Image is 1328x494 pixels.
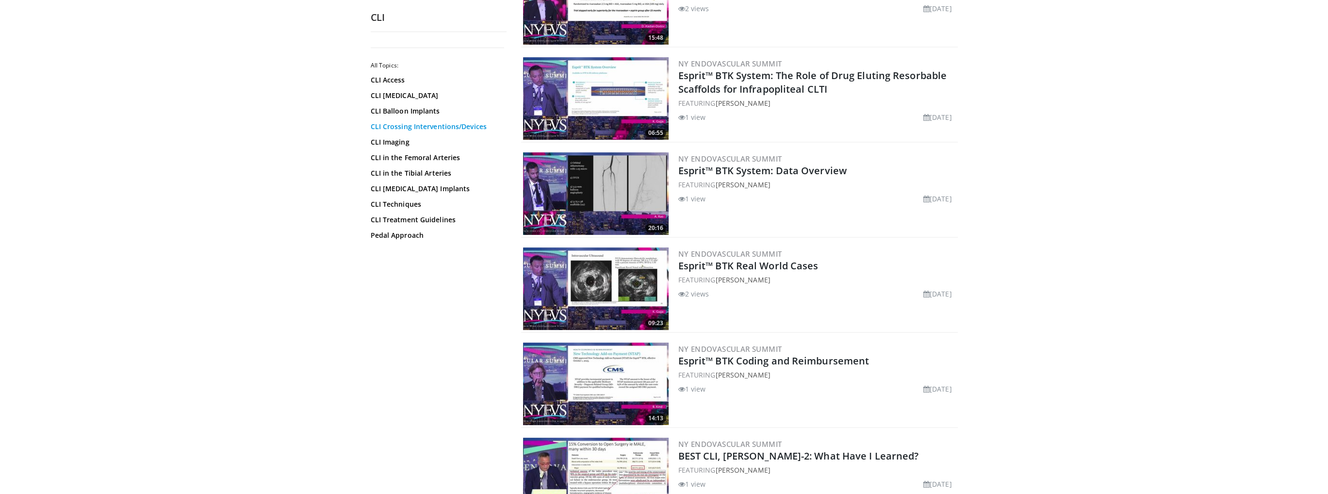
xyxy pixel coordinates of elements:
[678,465,956,475] div: FEATURING
[715,180,770,189] a: [PERSON_NAME]
[645,224,666,232] span: 20:16
[523,152,669,235] a: 20:16
[371,199,502,209] a: CLI Techniques
[678,439,782,449] a: NY Endovascular Summit
[371,91,502,100] a: CLI [MEDICAL_DATA]
[523,152,669,235] img: eec8e9de-3257-407a-a41f-54242d811539.300x170_q85_crop-smart_upscale.jpg
[678,354,869,367] a: Esprit™ BTK Coding and Reimbursement
[678,112,706,122] li: 1 view
[371,215,502,225] a: CLI Treatment Guidelines
[371,106,502,116] a: CLI Balloon Implants
[923,479,952,489] li: [DATE]
[678,384,706,394] li: 1 view
[371,11,507,24] h2: CLI
[678,249,782,259] a: NY Endovascular Summit
[523,57,669,140] a: 06:55
[371,168,502,178] a: CLI in the Tibial Arteries
[523,343,669,425] img: abb129b0-da86-4d75-9bc8-f253bbe39d8f.300x170_q85_crop-smart_upscale.jpg
[678,180,956,190] div: FEATURING
[923,384,952,394] li: [DATE]
[678,154,782,164] a: NY Endovascular Summit
[923,3,952,14] li: [DATE]
[645,33,666,42] span: 15:48
[678,259,819,272] a: Esprit™ BTK Real World Cases
[678,275,956,285] div: FEATURING
[523,343,669,425] a: 14:13
[645,319,666,328] span: 09:23
[715,99,770,108] a: [PERSON_NAME]
[678,164,847,177] a: Esprit™ BTK System: Data Overview
[715,465,770,475] a: [PERSON_NAME]
[715,370,770,379] a: [PERSON_NAME]
[923,194,952,204] li: [DATE]
[371,153,502,163] a: CLI in the Femoral Arteries
[678,69,947,96] a: Esprit™ BTK System: The Role of Drug Eluting Resorbable Scaffolds for Infrapopliteal CLTI
[645,414,666,423] span: 14:13
[678,98,956,108] div: FEATURING
[678,289,709,299] li: 2 views
[645,129,666,137] span: 06:55
[371,122,502,132] a: CLI Crossing Interventions/Devices
[371,62,504,69] h2: All Topics:
[678,479,706,489] li: 1 view
[523,57,669,140] img: 4171fb21-0dca-4a07-934d-fb4dab18e945.300x170_q85_crop-smart_upscale.jpg
[678,59,782,68] a: NY Endovascular Summit
[523,247,669,330] a: 09:23
[371,137,502,147] a: CLI Imaging
[923,289,952,299] li: [DATE]
[715,275,770,284] a: [PERSON_NAME]
[371,231,502,240] a: Pedal Approach
[678,370,956,380] div: FEATURING
[923,112,952,122] li: [DATE]
[371,184,502,194] a: CLI [MEDICAL_DATA] Implants
[678,194,706,204] li: 1 view
[678,344,782,354] a: NY Endovascular Summit
[678,3,709,14] li: 2 views
[523,247,669,330] img: 79ee23f0-be4a-4437-8e91-117caeadfa88.300x170_q85_crop-smart_upscale.jpg
[371,75,502,85] a: CLI Access
[678,449,919,462] a: BEST CLI, [PERSON_NAME]-2: What Have I Learned?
